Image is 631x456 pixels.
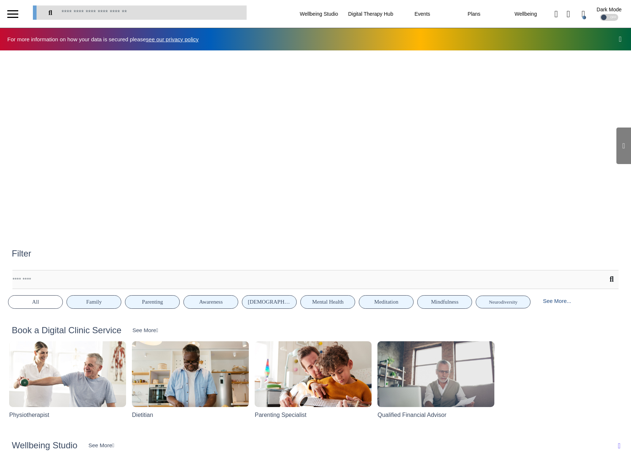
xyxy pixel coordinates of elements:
button: Neurodiversity [476,296,531,308]
h2: Filter [12,248,31,259]
a: see our privacy policy [146,36,198,42]
div: Wellbeing [500,4,551,24]
img: Parenting+Specialist-min.jpeg [255,341,372,429]
button: [DEMOGRAPHIC_DATA] Health [242,295,297,309]
div: See More... [534,294,580,308]
div: See More [132,326,158,335]
div: Physiotherapist [9,411,49,419]
img: Physiotherapist-min.jpeg [9,341,126,429]
img: Dietitian-min.jpeg [132,341,249,429]
button: All [8,295,63,309]
button: Mindfulness [417,295,472,309]
div: Parenting Specialist [255,411,306,419]
div: Qualified Financial Advisor [377,411,446,419]
div: Dark Mode [597,7,622,12]
div: See More [88,441,114,450]
button: Meditation [359,295,414,309]
div: Wellbeing Studio [293,4,345,24]
div: Dietitian [132,411,153,419]
img: Qualified+Financial+Advisor-min.jpg [377,341,494,429]
div: Digital Therapy Hub [345,4,396,24]
button: Mental Health [300,295,355,309]
button: Awareness [183,295,238,309]
div: OFF [600,14,618,21]
div: For more information on how your data is secured please [7,37,206,42]
h2: Wellbeing Studio [12,440,77,451]
div: Events [396,4,448,24]
h2: Book a Digital Clinic Service [12,325,121,336]
div: Plans [448,4,500,24]
button: Parenting [125,295,180,309]
button: Family [66,295,121,309]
